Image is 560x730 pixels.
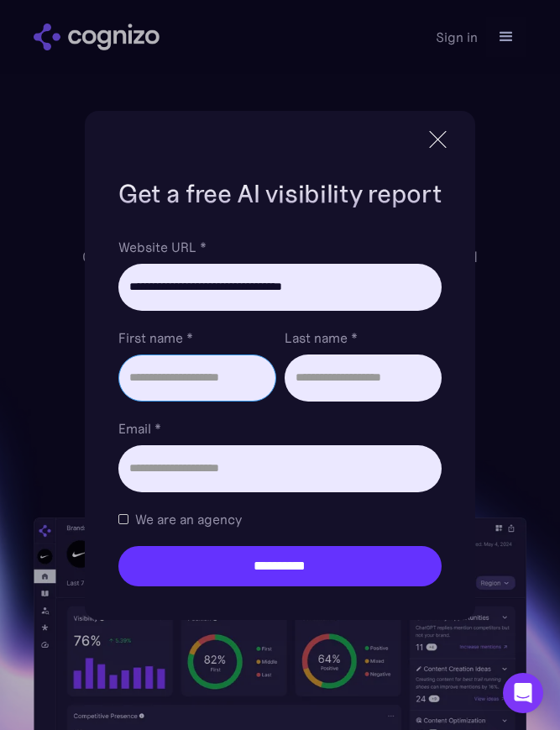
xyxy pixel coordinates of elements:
div: Open Intercom Messenger [503,673,543,713]
form: Brand Report Form [118,237,442,586]
span: We are an agency [135,509,242,529]
label: Email * [118,418,442,439]
label: Website URL * [118,237,442,257]
label: First name * [118,328,276,348]
label: Last name * [285,328,442,348]
h1: Get a free AI visibility report [118,178,442,210]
